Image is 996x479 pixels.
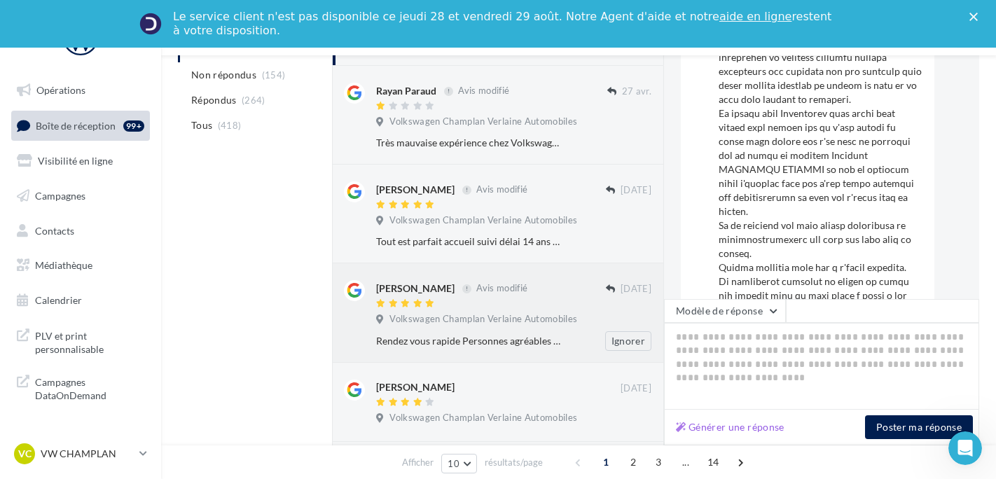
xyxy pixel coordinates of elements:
span: [DATE] [621,283,651,296]
div: Le service client n'est pas disponible ce jeudi 28 et vendredi 29 août. Notre Agent d'aide et not... [173,10,834,38]
span: 27 avr. [622,85,651,98]
a: Opérations [8,76,153,105]
div: [PERSON_NAME] [376,183,455,197]
span: résultats/page [485,456,543,469]
span: Volkswagen Champlan Verlaine Automobiles [389,313,577,326]
span: [DATE] [621,184,651,197]
span: Visibilité en ligne [38,155,113,167]
span: VC [18,447,32,461]
span: ... [675,451,697,473]
span: Afficher [402,456,434,469]
span: 14 [702,451,725,473]
span: [DATE] [621,382,651,395]
div: [PERSON_NAME] [376,282,455,296]
button: Générer une réponse [670,419,790,436]
span: (418) [218,120,242,131]
span: Avis modifié [476,184,527,195]
span: 1 [595,451,617,473]
span: Non répondus [191,68,256,82]
span: Opérations [36,84,85,96]
img: Profile image for Service-Client [139,13,162,35]
iframe: Intercom live chat [948,431,982,465]
a: aide en ligne [719,10,791,23]
span: Répondus [191,93,237,107]
a: Campagnes [8,181,153,211]
span: Contacts [35,224,74,236]
span: Boîte de réception [36,119,116,131]
div: Tout est parfait accueil suivi délai 14 ans chez ce concessionnaire ! [376,235,560,249]
div: [PERSON_NAME] [376,380,455,394]
span: Tous [191,118,212,132]
button: Poster ma réponse [865,415,973,439]
span: PLV et print personnalisable [35,326,144,356]
p: VW CHAMPLAN [41,447,134,461]
button: Modèle de réponse [664,299,786,323]
a: Boîte de réception99+ [8,111,153,141]
div: Rayan Paraud [376,84,436,98]
span: 2 [622,451,644,473]
span: Volkswagen Champlan Verlaine Automobiles [389,214,577,227]
a: Médiathèque [8,251,153,280]
span: Campagnes [35,190,85,202]
button: Ignorer [605,331,651,351]
a: Campagnes DataOnDemand [8,367,153,408]
span: Volkswagen Champlan Verlaine Automobiles [389,116,577,128]
a: PLV et print personnalisable [8,321,153,362]
div: 99+ [123,120,144,132]
span: Médiathèque [35,259,92,271]
a: Contacts [8,216,153,246]
span: Campagnes DataOnDemand [35,373,144,403]
span: (264) [242,95,265,106]
button: 10 [441,454,477,473]
span: Avis modifié [458,85,509,97]
span: (154) [262,69,286,81]
span: 3 [647,451,670,473]
span: Volkswagen Champlan Verlaine Automobiles [389,412,577,424]
span: Calendrier [35,294,82,306]
div: Rendez vous rapide Personnes agréables et disponibles délais respectés voiture impeccable [376,334,560,348]
div: Fermer [969,13,983,21]
span: 10 [448,458,459,469]
span: Avis modifié [476,283,527,294]
a: Visibilité en ligne [8,146,153,176]
div: Très mauvaise expérience chez Volkswagen. Je suis allé trois fois : une fois pour réparer des air... [376,136,560,150]
a: VC VW CHAMPLAN [11,440,150,467]
a: Calendrier [8,286,153,315]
